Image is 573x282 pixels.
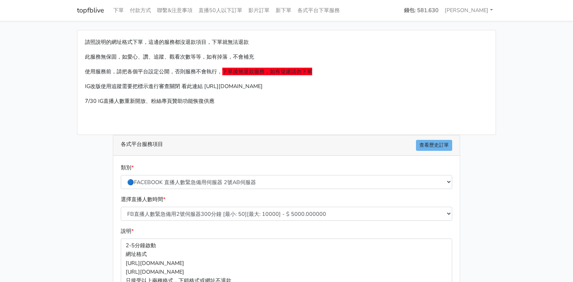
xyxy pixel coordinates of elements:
[110,3,127,18] a: 下單
[121,195,165,204] label: 選擇直播人數時間
[245,3,273,18] a: 影片訂單
[294,3,343,18] a: 各式平台下單服務
[85,67,488,76] p: 使用服務前，請把各個平台設定公開，否則服務不會執行，
[273,3,294,18] a: 新下單
[401,3,442,18] a: 錢包: 581.630
[85,82,488,91] p: IG改版使用追蹤需要把標示進行審查關閉 看此連結 [URL][DOMAIN_NAME]
[77,3,104,18] a: topfblive
[404,6,439,14] strong: 錢包: 581.630
[442,3,496,18] a: [PERSON_NAME]
[222,68,312,75] span: 下單後無退款服務，如有疑慮請勿下單
[85,38,488,46] p: 請照說明的網址格式下單，這邊的服務都沒退款項目，下單就無法退款
[154,3,196,18] a: 聯繫&注意事項
[127,3,154,18] a: 付款方式
[121,163,134,172] label: 類別
[113,135,460,156] div: 各式平台服務項目
[85,53,488,61] p: 此服務無保固，如愛心、讚、追蹤、觀看次數等等，如有掉落，不會補充
[121,227,134,236] label: 說明
[196,3,245,18] a: 直播50人以下訂單
[85,97,488,105] p: 7/30 IG直播人數重新開放、粉絲專頁贊助功能恢復供應
[416,140,452,151] a: 查看歷史訂單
